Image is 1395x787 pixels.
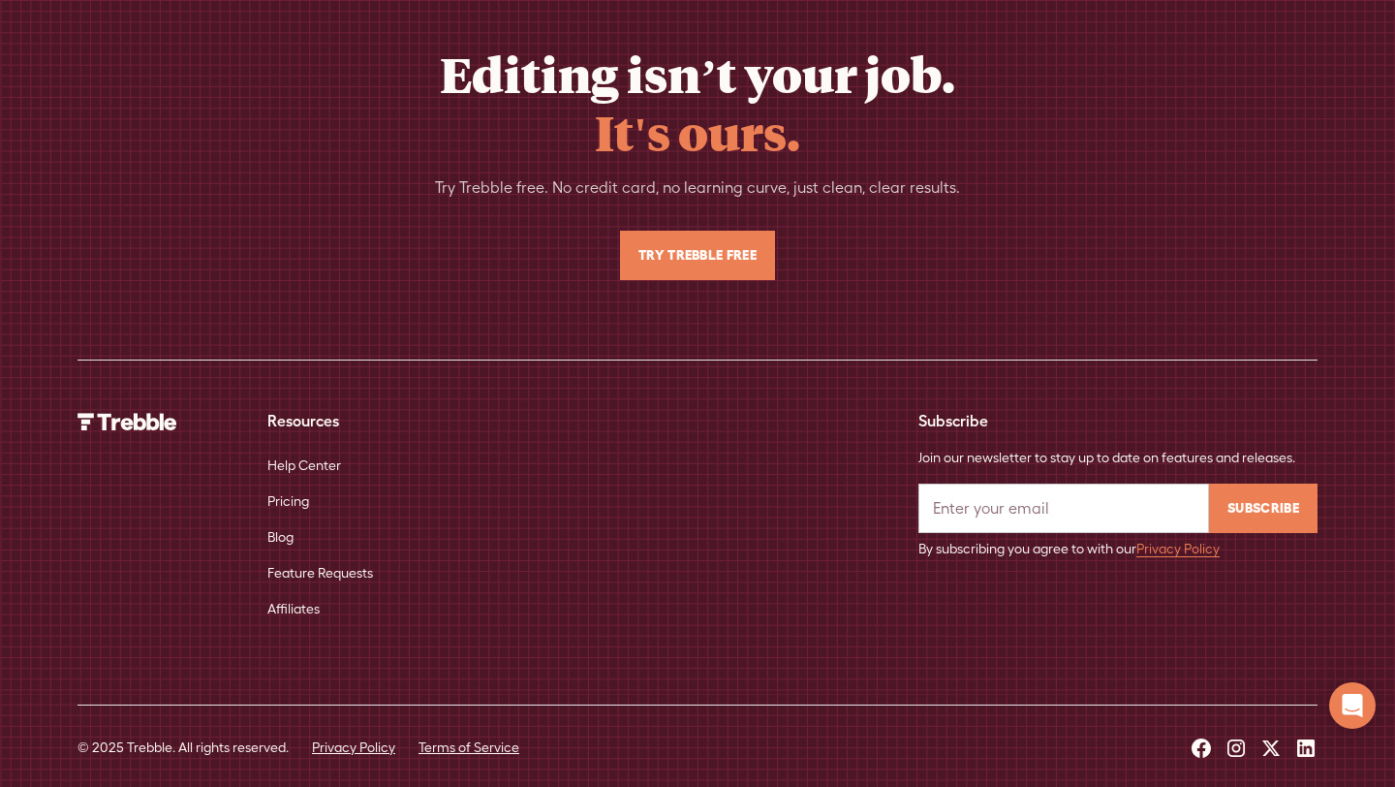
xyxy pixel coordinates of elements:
div: Try Trebble free. No credit card, no learning curve, just clean, clear results. [435,176,960,200]
div: © 2025 Trebble. All rights reserved. [77,738,289,758]
div: By subscribing you agree to with our [918,539,1317,559]
div: Open Intercom Messenger [1329,682,1376,729]
div: Join our newsletter to stay up to date on features and releases. [918,448,1317,468]
div: Subscribe [918,409,1317,432]
form: Email Form [918,484,1317,559]
a: Pricing [267,484,309,519]
a: Privacy Policy [1136,541,1220,556]
a: Affiliates [267,591,320,627]
a: Privacy Policy [312,738,395,758]
a: Feature Requests [267,555,373,591]
a: Help Center [267,448,341,484]
a: Try Trebble Free [620,231,775,280]
a: Blog [267,519,294,555]
div: Resources [267,409,426,432]
img: Trebble Logo - AI Podcast Editor [77,413,177,430]
a: Terms of Service [418,738,519,758]
h2: Editing isn’t your job. [440,45,955,161]
input: Subscribe [1209,484,1317,533]
span: It's ours. [595,100,800,164]
input: Enter your email [918,484,1209,533]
